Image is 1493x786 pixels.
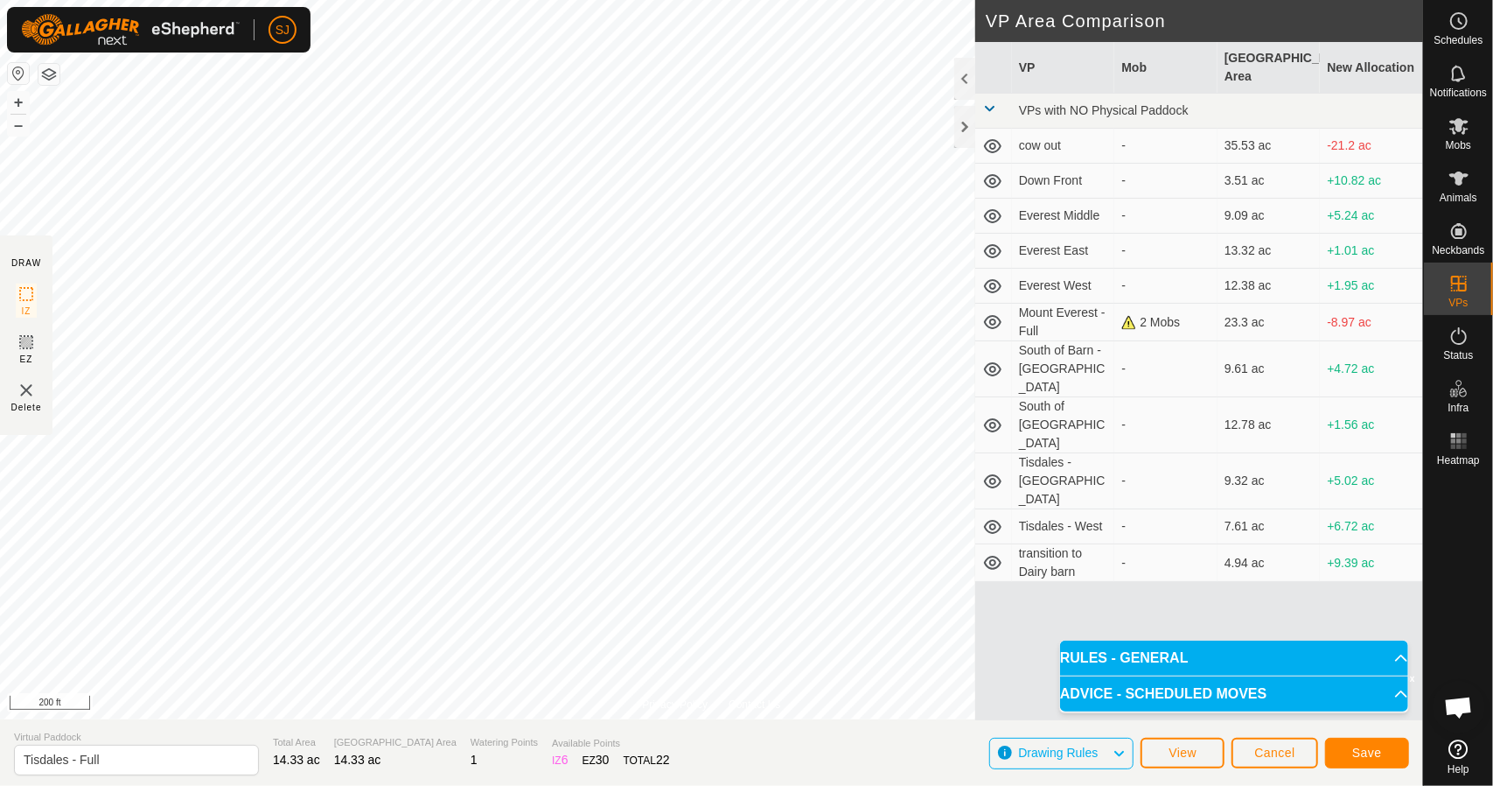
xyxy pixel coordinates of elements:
td: 7.61 ac [1217,509,1321,544]
button: – [8,115,29,136]
button: Cancel [1231,738,1318,768]
div: IZ [552,751,568,769]
span: Cancel [1254,746,1295,760]
div: - [1121,517,1210,536]
span: 6 [562,753,569,767]
td: Everest Middle [1012,199,1115,234]
td: +5.24 ac [1320,199,1423,234]
span: 14.33 ac [273,753,320,767]
td: cow out [1012,129,1115,164]
td: 12.78 ac [1217,397,1321,453]
th: VP [1012,42,1115,94]
span: Heatmap [1437,455,1480,466]
h2: VP Area Comparison [986,11,1423,32]
img: VP [16,380,37,401]
td: 35.53 ac [1217,129,1321,164]
td: Everest West [1012,269,1115,304]
span: Notifications [1430,88,1487,98]
div: - [1121,137,1210,155]
td: 9.61 ac [1217,341,1321,397]
td: +6.72 ac [1320,509,1423,544]
a: Help [1424,733,1493,782]
p-accordion-header: RULES - GENERAL [1060,641,1408,676]
td: -21.2 ac [1320,129,1423,164]
button: Reset Map [8,63,29,84]
td: 9.32 ac [1217,453,1321,509]
div: 2 Mobs [1121,313,1210,332]
span: 14.33 ac [334,753,381,767]
div: - [1121,207,1210,225]
div: EZ [583,751,610,769]
span: VPs with NO Physical Paddock [1019,103,1189,117]
a: Privacy Policy [642,697,708,712]
td: South of Barn - [GEOGRAPHIC_DATA] [1012,341,1115,397]
span: ADVICE - SCHEDULED MOVES [1060,687,1266,701]
span: Neckbands [1432,245,1484,256]
span: 1 [471,753,478,767]
span: VPs [1448,298,1468,308]
span: Delete [11,401,42,414]
span: EZ [20,353,33,366]
button: Map Layers [38,64,59,85]
span: Watering Points [471,735,538,750]
span: View [1169,746,1196,760]
span: Schedules [1434,35,1483,46]
td: Tisdales - West [1012,509,1115,544]
span: Drawing Rules [1018,746,1098,760]
span: IZ [22,305,31,318]
span: Available Points [552,736,670,751]
td: Mount Everest - Full [1012,304,1115,341]
td: Down Front [1012,164,1115,199]
td: 9.09 ac [1217,199,1321,234]
th: [GEOGRAPHIC_DATA] Area [1217,42,1321,94]
td: 23.3 ac [1217,304,1321,341]
td: +9.39 ac [1320,544,1423,582]
td: +4.72 ac [1320,341,1423,397]
div: - [1121,554,1210,572]
div: DRAW [11,256,41,270]
td: 4.94 ac [1217,544,1321,582]
span: Mobs [1446,140,1471,151]
td: transition to Dairy barn [1012,544,1115,582]
span: [GEOGRAPHIC_DATA] Area [334,735,457,750]
td: South of [GEOGRAPHIC_DATA] [1012,397,1115,453]
span: Animals [1440,193,1477,203]
button: Save [1325,738,1409,768]
span: SJ [276,21,290,39]
td: 13.32 ac [1217,234,1321,269]
th: Mob [1114,42,1217,94]
button: View [1141,738,1224,768]
span: Total Area [273,735,320,750]
div: - [1121,360,1210,378]
div: - [1121,172,1210,190]
span: 22 [656,753,670,767]
img: Gallagher Logo [21,14,240,46]
span: Help [1448,764,1469,775]
div: - [1121,472,1210,490]
td: 12.38 ac [1217,269,1321,304]
td: +1.95 ac [1320,269,1423,304]
td: +1.01 ac [1320,234,1423,269]
td: +5.02 ac [1320,453,1423,509]
th: New Allocation [1320,42,1423,94]
td: 3.51 ac [1217,164,1321,199]
td: Tisdales - [GEOGRAPHIC_DATA] [1012,453,1115,509]
div: - [1121,242,1210,260]
p-accordion-header: ADVICE - SCHEDULED MOVES [1060,677,1408,712]
span: RULES - GENERAL [1060,651,1189,665]
span: Virtual Paddock [14,730,259,745]
td: Everest East [1012,234,1115,269]
td: +10.82 ac [1320,164,1423,199]
div: - [1121,416,1210,434]
td: +1.56 ac [1320,397,1423,453]
a: Contact Us [729,697,780,712]
button: + [8,92,29,113]
span: Infra [1448,403,1469,413]
span: Save [1352,746,1382,760]
span: Status [1443,350,1473,361]
div: TOTAL [624,751,670,769]
span: 30 [596,753,610,767]
div: Open chat [1433,681,1485,733]
td: -8.97 ac [1320,304,1423,341]
div: - [1121,277,1210,295]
